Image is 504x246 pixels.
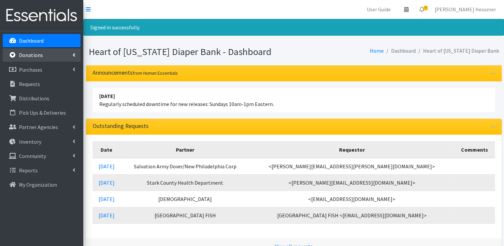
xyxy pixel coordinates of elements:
[250,207,454,223] td: [GEOGRAPHIC_DATA] FISH <[EMAIL_ADDRESS][DOMAIN_NAME]>
[93,88,495,112] li: Regularly scheduled downtime for new releases: Sundays 10am-1pm Eastern.
[3,92,81,105] a: Distributions
[93,123,149,130] h3: Outstanding Requests
[250,191,454,207] td: <[EMAIL_ADDRESS][DOMAIN_NAME]>
[3,4,81,27] img: HumanEssentials
[454,141,495,158] th: Comments
[19,153,46,159] p: Community
[414,3,429,16] a: 4
[93,69,178,76] h3: Announcements
[361,3,396,16] a: User Guide
[133,70,178,76] small: from Human Essentials
[19,138,41,145] p: Inventory
[3,149,81,163] a: Community
[121,207,250,223] td: [GEOGRAPHIC_DATA] FISH
[19,109,66,116] p: Pick Ups & Deliveries
[83,19,504,36] div: Signed in successfully.
[3,77,81,91] a: Requests
[99,179,115,186] a: [DATE]
[416,46,499,56] li: Heart of [US_STATE] Diaper Bank
[3,34,81,47] a: Dashboard
[370,47,384,54] a: Home
[121,158,250,175] td: Salvation Army Dover/New Philadelphia Corp
[19,37,44,44] p: Dashboard
[19,66,42,73] p: Purchases
[3,164,81,177] a: Reports
[121,141,250,158] th: Partner
[19,81,40,87] p: Requests
[3,63,81,76] a: Purchases
[250,174,454,191] td: <[PERSON_NAME][EMAIL_ADDRESS][DOMAIN_NAME]>
[3,120,81,134] a: Partner Agencies
[19,181,57,188] p: My Organization
[19,124,58,130] p: Partner Agencies
[429,3,501,16] a: [PERSON_NAME] Hexamer
[3,135,81,148] a: Inventory
[99,163,115,170] a: [DATE]
[99,212,115,219] a: [DATE]
[93,141,121,158] th: Date
[121,174,250,191] td: Stark County Health Department
[250,158,454,175] td: <[PERSON_NAME][EMAIL_ADDRESS][PERSON_NAME][DOMAIN_NAME]>
[3,106,81,119] a: Pick Ups & Deliveries
[99,93,115,99] strong: [DATE]
[19,167,38,174] p: Reports
[3,48,81,62] a: Donations
[121,191,250,207] td: [DEMOGRAPHIC_DATA]
[250,141,454,158] th: Requestor
[89,46,291,58] h1: Heart of [US_STATE] Diaper Bank - Dashboard
[3,178,81,191] a: My Organization
[384,46,416,56] li: Dashboard
[19,95,49,102] p: Distributions
[423,6,428,10] span: 4
[99,196,115,202] a: [DATE]
[19,52,43,58] p: Donations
